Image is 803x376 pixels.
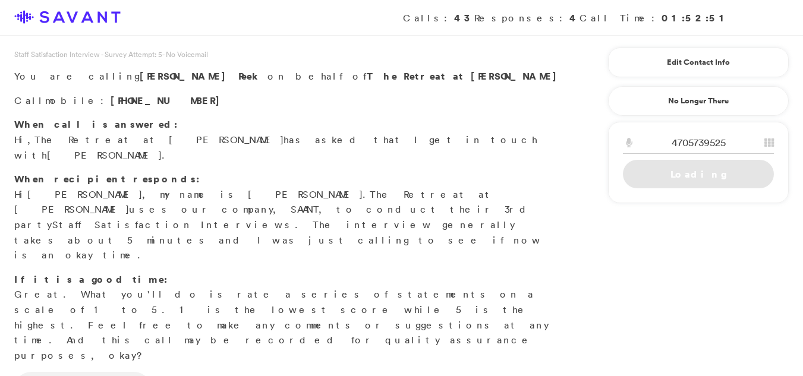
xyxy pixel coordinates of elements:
span: [PERSON_NAME] [47,149,162,161]
strong: When call is answered: [14,118,178,131]
span: [PHONE_NUMBER] [111,94,226,107]
strong: 01:52:51 [662,11,729,24]
strong: 4 [569,11,580,24]
p: You are calling on behalf of [14,69,563,84]
strong: 43 [454,11,474,24]
span: Staff Satisfaction Interview [52,219,285,230]
span: mobile [45,94,100,106]
p: Great. What you'll do is rate a series of statements on a scale of 1 to 5. 1 is the lowest score ... [14,272,563,364]
p: Hi, has asked that I get in touch with . [14,117,563,163]
a: No Longer There [608,86,789,116]
span: [PERSON_NAME] [27,188,142,200]
span: Staff Satisfaction Interview - Survey Attempt: 5 - No Voicemail [14,49,208,59]
a: Edit Contact Info [623,53,774,72]
span: The Retreat at [PERSON_NAME] [34,134,284,146]
strong: If it is a good time: [14,273,168,286]
strong: The Retreat at [PERSON_NAME] [367,69,563,83]
p: Hi , my name is [PERSON_NAME]. uses our company, SAVANT, to conduct their 3rd party s. The interv... [14,172,563,263]
span: [PERSON_NAME] [140,69,232,83]
strong: When recipient responds: [14,172,200,185]
p: Call : [14,93,563,109]
span: Peek [238,69,261,83]
a: Loading [623,160,774,188]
